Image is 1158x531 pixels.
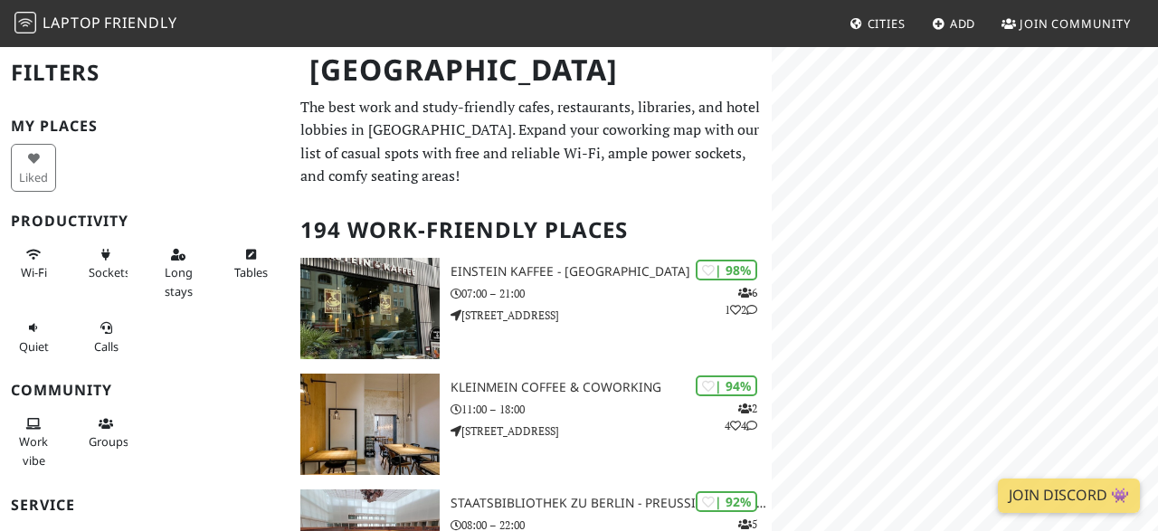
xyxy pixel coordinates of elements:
[295,45,768,95] h1: [GEOGRAPHIC_DATA]
[451,380,773,395] h3: KleinMein Coffee & Coworking
[950,15,976,32] span: Add
[300,374,440,475] img: KleinMein Coffee & Coworking
[300,258,440,359] img: Einstein Kaffee - Charlottenburg
[11,118,279,135] h3: My Places
[14,12,36,33] img: LaptopFriendly
[11,497,279,514] h3: Service
[300,96,761,188] p: The best work and study-friendly cafes, restaurants, libraries, and hotel lobbies in [GEOGRAPHIC_...
[696,375,757,396] div: | 94%
[994,7,1138,40] a: Join Community
[234,264,268,280] span: Work-friendly tables
[696,260,757,280] div: | 98%
[725,400,757,434] p: 2 4 4
[451,264,773,280] h3: Einstein Kaffee - [GEOGRAPHIC_DATA]
[89,264,130,280] span: Power sockets
[925,7,983,40] a: Add
[11,382,279,399] h3: Community
[289,258,772,359] a: Einstein Kaffee - Charlottenburg | 98% 612 Einstein Kaffee - [GEOGRAPHIC_DATA] 07:00 – 21:00 [STR...
[451,422,773,440] p: [STREET_ADDRESS]
[21,264,47,280] span: Stable Wi-Fi
[228,240,273,288] button: Tables
[11,213,279,230] h3: Productivity
[11,45,279,100] h2: Filters
[868,15,906,32] span: Cities
[300,203,761,258] h2: 194 Work-Friendly Places
[43,13,101,33] span: Laptop
[83,240,128,288] button: Sockets
[1020,15,1131,32] span: Join Community
[83,409,128,457] button: Groups
[14,8,177,40] a: LaptopFriendly LaptopFriendly
[104,13,176,33] span: Friendly
[842,7,913,40] a: Cities
[998,479,1140,513] a: Join Discord 👾
[11,313,56,361] button: Quiet
[289,374,772,475] a: KleinMein Coffee & Coworking | 94% 244 KleinMein Coffee & Coworking 11:00 – 18:00 [STREET_ADDRESS]
[19,433,48,468] span: People working
[451,307,773,324] p: [STREET_ADDRESS]
[165,264,193,299] span: Long stays
[696,491,757,512] div: | 92%
[451,496,773,511] h3: Staatsbibliothek zu Berlin - Preußischer Kulturbesitz
[19,338,49,355] span: Quiet
[11,409,56,475] button: Work vibe
[156,240,201,306] button: Long stays
[11,240,56,288] button: Wi-Fi
[451,401,773,418] p: 11:00 – 18:00
[725,284,757,318] p: 6 1 2
[83,313,128,361] button: Calls
[451,285,773,302] p: 07:00 – 21:00
[89,433,128,450] span: Group tables
[94,338,119,355] span: Video/audio calls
